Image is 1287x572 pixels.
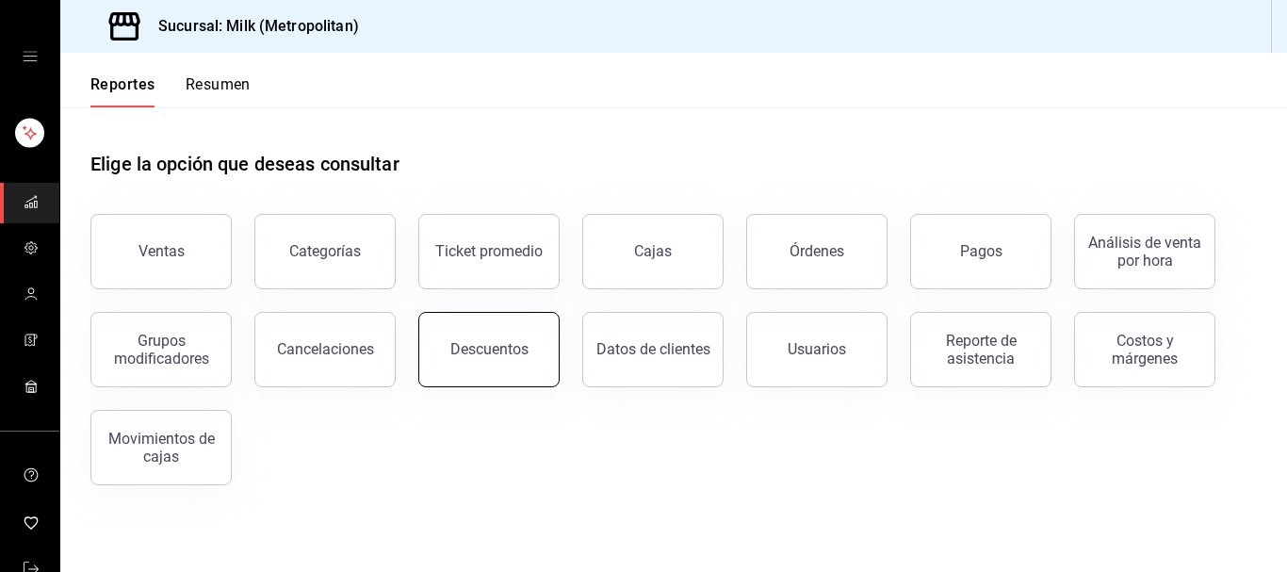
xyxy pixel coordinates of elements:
[90,75,251,107] div: navigation tabs
[418,214,560,289] button: Ticket promedio
[138,242,185,260] div: Ventas
[254,312,396,387] button: Cancelaciones
[90,75,155,107] button: Reportes
[1086,234,1203,270] div: Análisis de venta por hora
[922,332,1039,368] div: Reporte de asistencia
[254,214,396,289] button: Categorías
[746,214,888,289] button: Órdenes
[103,332,220,368] div: Grupos modificadores
[788,340,846,358] div: Usuarios
[103,430,220,466] div: Movimientos de cajas
[435,242,543,260] div: Ticket promedio
[450,340,529,358] div: Descuentos
[289,242,361,260] div: Categorías
[1074,214,1215,289] button: Análisis de venta por hora
[746,312,888,387] button: Usuarios
[634,242,672,260] div: Cajas
[790,242,844,260] div: Órdenes
[186,75,251,107] button: Resumen
[90,214,232,289] button: Ventas
[582,214,724,289] button: Cajas
[1086,332,1203,368] div: Costos y márgenes
[90,312,232,387] button: Grupos modificadores
[90,410,232,485] button: Movimientos de cajas
[23,49,38,64] button: open drawer
[596,340,710,358] div: Datos de clientes
[582,312,724,387] button: Datos de clientes
[277,340,374,358] div: Cancelaciones
[418,312,560,387] button: Descuentos
[1074,312,1215,387] button: Costos y márgenes
[910,312,1051,387] button: Reporte de asistencia
[910,214,1051,289] button: Pagos
[960,242,1002,260] div: Pagos
[143,15,359,38] h3: Sucursal: Milk (Metropolitan)
[90,150,399,178] h1: Elige la opción que deseas consultar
